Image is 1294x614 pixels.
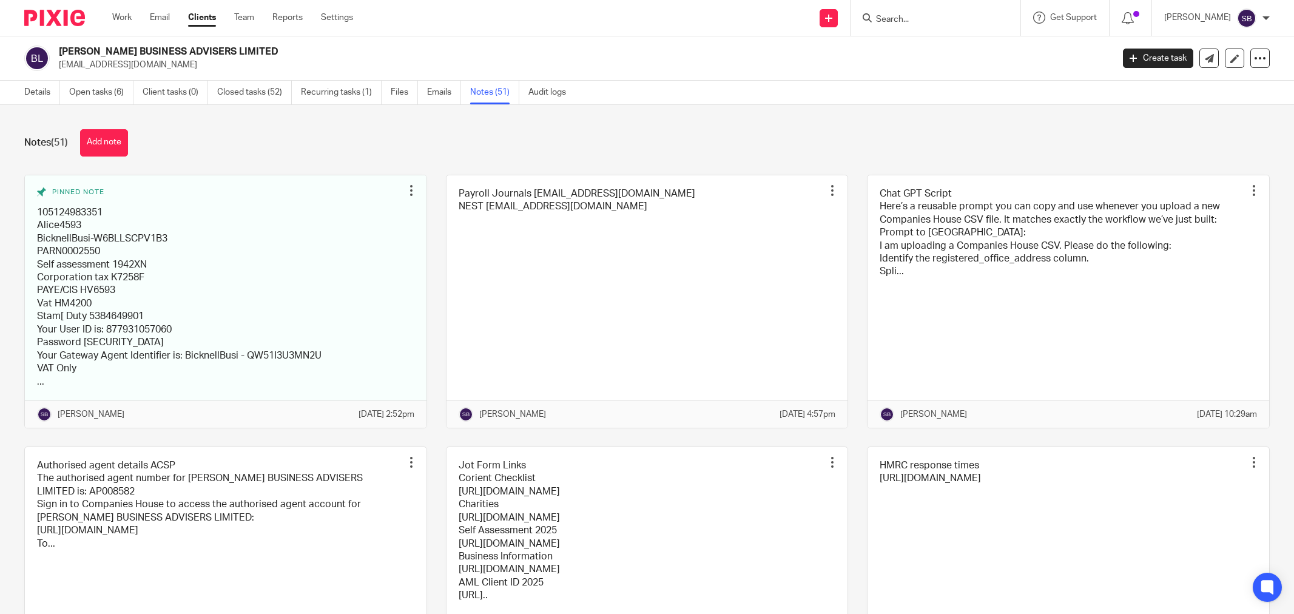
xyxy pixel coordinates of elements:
a: Recurring tasks (1) [301,81,382,104]
p: [PERSON_NAME] [58,408,124,420]
a: Closed tasks (52) [217,81,292,104]
a: Emails [427,81,461,104]
input: Search [875,15,984,25]
p: [DATE] 4:57pm [780,408,835,420]
p: [PERSON_NAME] [1164,12,1231,24]
img: svg%3E [1237,8,1256,28]
img: svg%3E [880,407,894,422]
img: svg%3E [37,407,52,422]
button: Add note [80,129,128,157]
p: [DATE] 2:52pm [359,408,414,420]
p: [PERSON_NAME] [900,408,967,420]
p: [DATE] 10:29am [1197,408,1257,420]
div: Pinned note [37,187,402,197]
h1: Notes [24,137,68,149]
a: Files [391,81,418,104]
span: Get Support [1050,13,1097,22]
a: Settings [321,12,353,24]
img: Pixie [24,10,85,26]
a: Client tasks (0) [143,81,208,104]
p: [EMAIL_ADDRESS][DOMAIN_NAME] [59,59,1105,71]
a: Notes (51) [470,81,519,104]
a: Details [24,81,60,104]
img: svg%3E [24,46,50,71]
a: Email [150,12,170,24]
a: Clients [188,12,216,24]
a: Audit logs [528,81,575,104]
p: [PERSON_NAME] [479,408,546,420]
span: (51) [51,138,68,147]
a: Create task [1123,49,1193,68]
a: Work [112,12,132,24]
a: Team [234,12,254,24]
a: Reports [272,12,303,24]
img: svg%3E [459,407,473,422]
a: Open tasks (6) [69,81,133,104]
h2: [PERSON_NAME] BUSINESS ADVISERS LIMITED [59,46,895,58]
